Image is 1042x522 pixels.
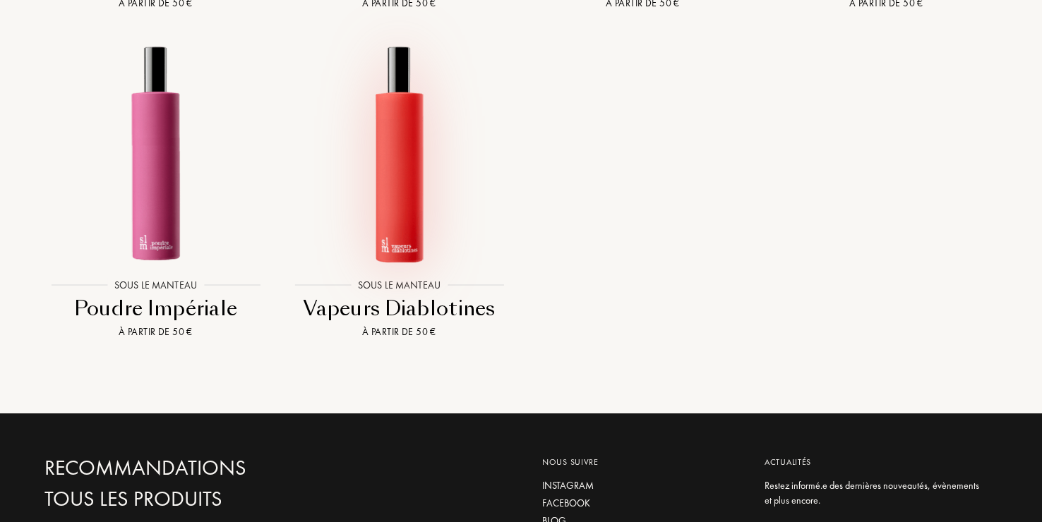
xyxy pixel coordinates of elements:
[542,456,743,468] div: Nous suivre
[46,44,265,263] img: Poudre Impériale Sous Le Manteau
[277,28,521,358] a: Vapeurs Diablotines Sous Le ManteauSous le ManteauVapeurs DiablotinesÀ partir de 50 €
[542,478,743,493] a: Instagram
[289,44,509,263] img: Vapeurs Diablotines Sous Le Manteau
[44,456,348,480] a: Recommandations
[542,496,743,511] a: Facebook
[40,324,272,339] div: À partir de 50 €
[40,295,272,322] div: Poudre Impériale
[283,295,515,322] div: Vapeurs Diablotines
[34,28,277,358] a: Poudre Impériale Sous Le ManteauSous le ManteauPoudre ImpérialeÀ partir de 50 €
[765,478,987,508] div: Restez informé.e des dernières nouveautés, évènements et plus encore.
[765,456,987,468] div: Actualités
[351,278,448,293] div: Sous le Manteau
[107,278,204,293] div: Sous le Manteau
[44,487,348,511] a: Tous les produits
[283,324,515,339] div: À partir de 50 €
